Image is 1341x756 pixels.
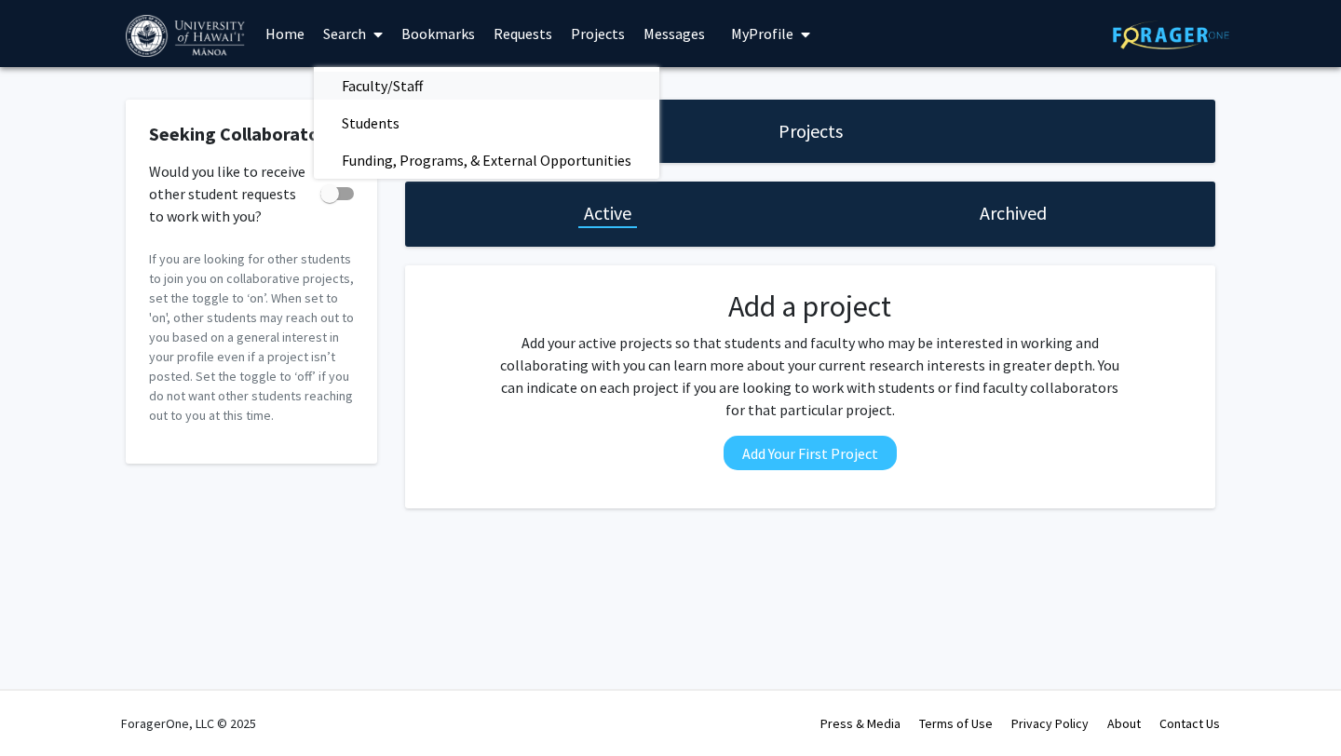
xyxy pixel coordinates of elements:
p: If you are looking for other students to join you on collaborative projects, set the toggle to ‘o... [149,250,354,425]
span: Faculty/Staff [314,67,451,104]
span: Would you like to receive other student requests to work with you? [149,160,313,227]
span: Students [314,104,427,142]
a: About [1107,715,1141,732]
a: Students [314,109,659,137]
a: Bookmarks [392,1,484,66]
a: Terms of Use [919,715,993,732]
a: Funding, Programs, & External Opportunities [314,146,659,174]
button: Add Your First Project [724,436,897,470]
h2: Seeking Collaborators? [149,123,354,145]
span: Funding, Programs, & External Opportunities [314,142,659,179]
a: Search [314,1,392,66]
a: Press & Media [820,715,901,732]
iframe: Chat [14,672,79,742]
a: Contact Us [1159,715,1220,732]
a: Faculty/Staff [314,72,659,100]
a: Projects [562,1,634,66]
a: Messages [634,1,714,66]
a: Privacy Policy [1011,715,1089,732]
h1: Archived [980,200,1047,226]
h1: Projects [779,118,843,144]
h2: Add a project [494,289,1126,324]
span: My Profile [731,24,793,43]
a: Requests [484,1,562,66]
a: Home [256,1,314,66]
img: University of Hawaiʻi at Mānoa Logo [126,15,249,57]
h1: Active [584,200,631,226]
img: ForagerOne Logo [1113,20,1229,49]
div: ForagerOne, LLC © 2025 [121,691,256,756]
p: Add your active projects so that students and faculty who may be interested in working and collab... [494,331,1126,421]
